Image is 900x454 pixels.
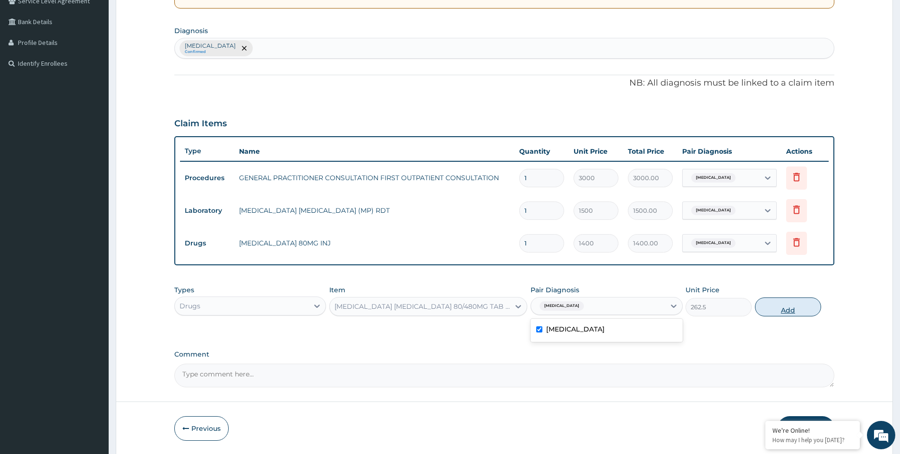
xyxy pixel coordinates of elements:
div: Drugs [180,301,200,311]
label: Diagnosis [174,26,208,35]
div: Minimize live chat window [155,5,178,27]
th: Unit Price [569,142,623,161]
label: Types [174,286,194,294]
label: [MEDICAL_DATA] [546,324,605,334]
label: Comment [174,350,834,358]
span: [MEDICAL_DATA] [691,173,736,183]
span: [MEDICAL_DATA] [691,238,736,248]
th: Quantity [514,142,569,161]
button: Previous [174,416,229,441]
td: Drugs [180,235,234,252]
td: Laboratory [180,202,234,219]
th: Pair Diagnosis [677,142,781,161]
span: [MEDICAL_DATA] [540,301,584,311]
span: We're online! [55,119,130,215]
label: Unit Price [686,285,720,295]
button: Submit [778,416,834,441]
label: Pair Diagnosis [531,285,579,295]
td: [MEDICAL_DATA] [MEDICAL_DATA] (MP) RDT [234,201,514,220]
p: How may I help you today? [772,436,853,444]
small: Confirmed [185,50,236,54]
div: We're Online! [772,426,853,435]
span: [MEDICAL_DATA] [691,206,736,215]
h3: Claim Items [174,119,227,129]
button: Add [755,297,821,316]
p: [MEDICAL_DATA] [185,42,236,50]
div: Chat with us now [49,53,159,65]
p: NB: All diagnosis must be linked to a claim item [174,77,834,89]
th: Name [234,142,514,161]
td: GENERAL PRACTITIONER CONSULTATION FIRST OUTPATIENT CONSULTATION [234,168,514,187]
td: Procedures [180,169,234,187]
th: Type [180,142,234,160]
div: [MEDICAL_DATA] [MEDICAL_DATA] 80/480MG TAB X6 [334,302,511,311]
th: Actions [781,142,829,161]
th: Total Price [623,142,677,161]
span: remove selection option [240,44,249,52]
img: d_794563401_company_1708531726252_794563401 [17,47,38,71]
label: Item [329,285,345,295]
td: [MEDICAL_DATA] 80MG INJ [234,234,514,253]
textarea: Type your message and hit 'Enter' [5,258,180,291]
